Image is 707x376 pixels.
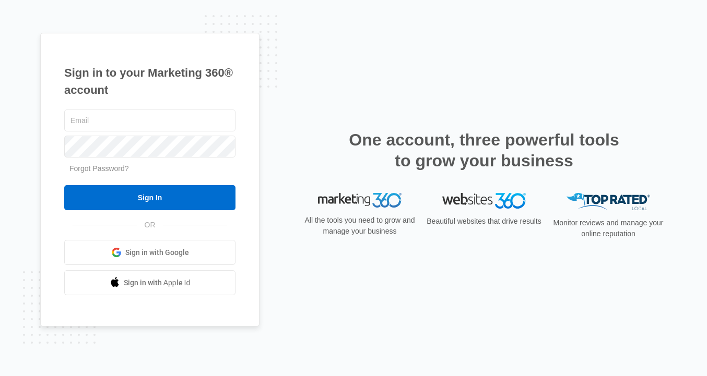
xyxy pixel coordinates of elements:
[125,247,189,258] span: Sign in with Google
[567,193,650,210] img: Top Rated Local
[64,110,235,131] input: Email
[64,270,235,295] a: Sign in with Apple Id
[301,215,418,237] p: All the tools you need to grow and manage your business
[64,64,235,99] h1: Sign in to your Marketing 360® account
[64,240,235,265] a: Sign in with Google
[137,220,163,231] span: OR
[64,185,235,210] input: Sign In
[550,217,667,239] p: Monitor reviews and manage your online reputation
[442,193,526,208] img: Websites 360
[346,129,622,171] h2: One account, three powerful tools to grow your business
[124,277,191,288] span: Sign in with Apple Id
[69,164,129,173] a: Forgot Password?
[426,216,543,227] p: Beautiful websites that drive results
[318,193,402,208] img: Marketing 360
